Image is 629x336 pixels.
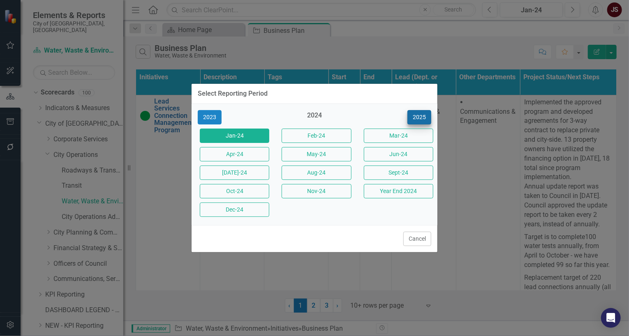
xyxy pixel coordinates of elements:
[198,90,268,97] div: Select Reporting Period
[198,110,222,124] button: 2023
[282,166,351,180] button: Aug-24
[200,147,269,161] button: Apr-24
[407,110,431,124] button: 2025
[282,184,351,198] button: Nov-24
[282,147,351,161] button: May-24
[200,203,269,217] button: Dec-24
[200,129,269,143] button: Jan-24
[601,308,621,328] div: Open Intercom Messenger
[364,184,433,198] button: Year End 2024
[200,184,269,198] button: Oct-24
[200,166,269,180] button: [DATE]-24
[364,129,433,143] button: Mar-24
[364,166,433,180] button: Sept-24
[364,147,433,161] button: Jun-24
[280,111,349,124] div: 2024
[282,129,351,143] button: Feb-24
[403,232,431,246] button: Cancel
